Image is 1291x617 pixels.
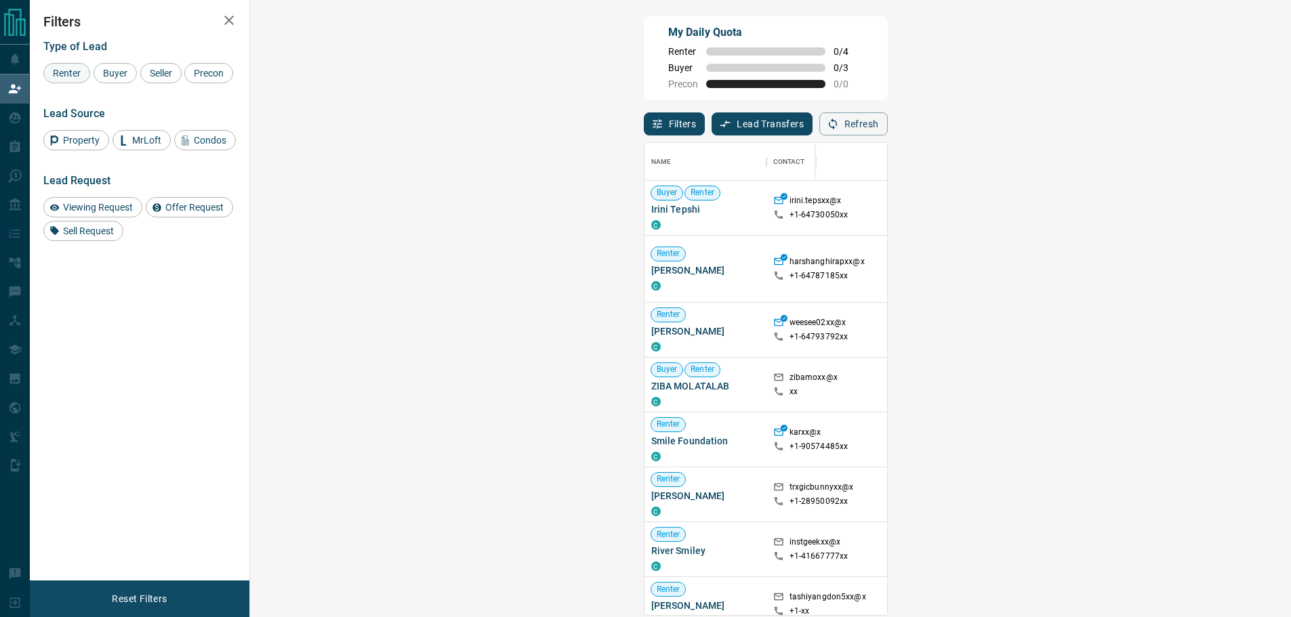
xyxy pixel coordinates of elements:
p: weesee02xx@x [790,317,846,331]
span: Buyer [668,62,698,73]
span: ZIBA MOLATALAB [651,379,760,393]
span: Offer Request [161,202,228,213]
div: Viewing Request [43,197,142,217]
span: Buyer [98,68,132,79]
span: Lead Source [43,107,105,120]
span: Buyer [651,364,683,375]
p: irini.tepsxx@x [790,195,842,209]
span: Type of Lead [43,40,107,53]
span: Property [58,135,104,146]
p: +1- 90574485xx [790,441,848,452]
div: condos.ca [651,342,661,352]
span: Renter [668,46,698,57]
p: zibamoxx@x [790,372,838,386]
div: Precon [184,63,233,83]
p: +1- 64730050xx [790,209,848,221]
div: Buyer [94,63,137,83]
p: tashiyangdon5xx@x [790,591,866,605]
div: condos.ca [651,561,661,571]
span: 0 / 3 [834,62,863,73]
div: MrLoft [112,130,171,150]
div: Condos [174,130,236,150]
span: Renter [685,364,720,375]
p: xx [790,386,798,398]
div: Name [644,143,766,181]
p: +1- 41667777xx [790,551,848,562]
span: Renter [651,473,686,485]
div: Contact [773,143,805,181]
span: Lead Request [43,174,110,187]
span: Smile Foundation [651,434,760,448]
p: instgeekxx@x [790,536,841,551]
p: My Daily Quota [668,24,863,41]
span: Seller [145,68,177,79]
p: karxx@x [790,427,821,441]
div: condos.ca [651,220,661,230]
span: MrLoft [127,135,166,146]
span: River Smiley [651,544,760,557]
div: condos.ca [651,397,661,406]
span: Renter [651,529,686,540]
span: [PERSON_NAME] [651,489,760,503]
span: Renter [651,309,686,320]
span: Renter [48,68,85,79]
button: Filters [644,112,705,135]
h2: Filters [43,14,236,30]
p: harshanghirapxx@x [790,256,865,270]
div: Offer Request [146,197,233,217]
p: +1- 64793792xx [790,331,848,343]
div: condos.ca [651,452,661,461]
div: Seller [140,63,182,83]
div: condos.ca [651,507,661,516]
button: Lead Transfers [712,112,813,135]
span: [PERSON_NAME] [651,324,760,338]
span: [PERSON_NAME] [651,263,760,277]
span: Precon [189,68,228,79]
span: [PERSON_NAME] [651,599,760,612]
span: 0 / 4 [834,46,863,57]
button: Reset Filters [103,587,176,610]
p: +1- xx [790,605,810,617]
span: Buyer [651,187,683,198]
div: Name [651,143,672,181]
button: Refresh [819,112,888,135]
span: Renter [651,419,686,430]
span: Condos [189,135,231,146]
span: 0 / 0 [834,79,863,89]
span: Irini Tepshi [651,203,760,216]
span: Renter [651,584,686,595]
p: trxgicbunnyxx@x [790,482,854,496]
div: Sell Request [43,221,123,241]
div: Property [43,130,109,150]
span: Sell Request [58,226,119,236]
span: Precon [668,79,698,89]
div: condos.ca [651,281,661,291]
div: Renter [43,63,90,83]
span: Renter [685,187,720,198]
span: Viewing Request [58,202,138,213]
p: +1- 64787185xx [790,270,848,282]
p: +1- 28950092xx [790,496,848,507]
span: Renter [651,248,686,259]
